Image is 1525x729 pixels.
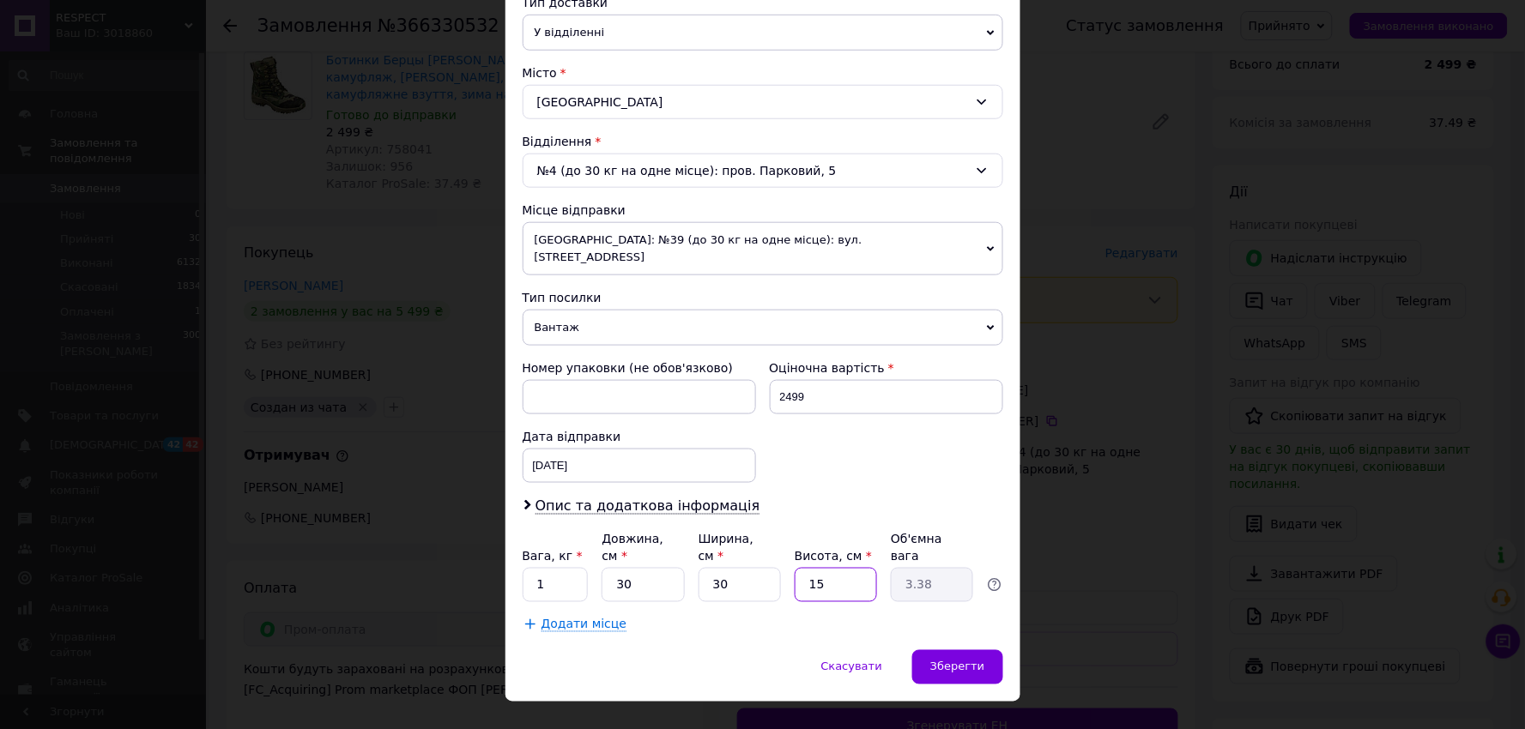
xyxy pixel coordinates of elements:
[891,530,973,564] div: Об'ємна вага
[523,310,1003,346] span: Вантаж
[770,359,1003,377] div: Оціночна вартість
[821,660,882,673] span: Скасувати
[523,154,1003,188] div: №4 (до 30 кг на одне місце): пров. Парковий, 5
[930,660,984,673] span: Зберегти
[523,359,756,377] div: Номер упаковки (не обов'язково)
[523,64,1003,81] div: Місто
[523,428,756,445] div: Дата відправки
[523,133,1003,150] div: Відділення
[523,549,583,563] label: Вага, кг
[523,85,1003,119] div: [GEOGRAPHIC_DATA]
[699,532,753,563] label: Ширина, см
[523,203,626,217] span: Місце відправки
[536,497,760,515] span: Опис та додаткова інформація
[523,15,1003,51] span: У відділенні
[795,549,872,563] label: Висота, см
[523,291,602,304] span: Тип посилки
[602,532,663,563] label: Довжина, см
[523,222,1003,275] span: [GEOGRAPHIC_DATA]: №39 (до 30 кг на одне місце): вул. [STREET_ADDRESS]
[542,618,627,632] span: Додати місце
